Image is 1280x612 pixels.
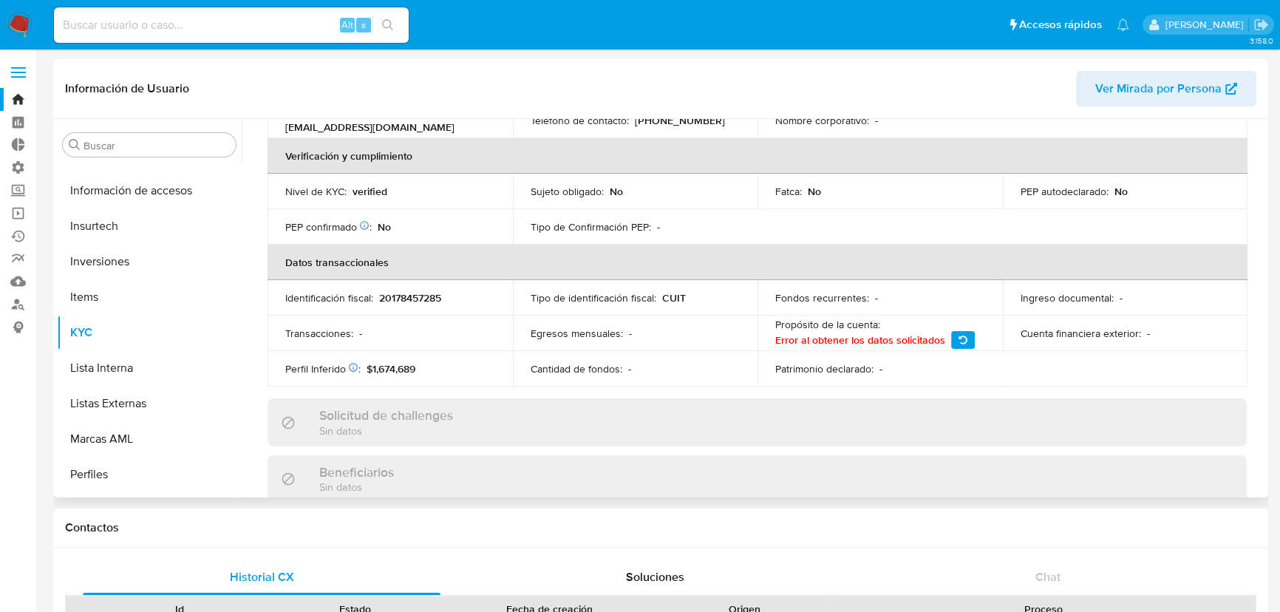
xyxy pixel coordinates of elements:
[1165,18,1248,32] p: eduardo.gimenez@mercadolibre.com
[628,362,631,375] p: -
[1021,185,1109,198] p: PEP autodeclarado :
[879,362,882,375] p: -
[1117,18,1129,31] a: Notificaciones
[1120,291,1123,305] p: -
[531,185,604,198] p: Sujeto obligado :
[57,315,242,350] button: KYC
[359,327,362,340] p: -
[57,421,242,457] button: Marcas AML
[268,138,1247,174] th: Verificación y cumplimiento
[319,424,453,438] p: Sin datos
[775,318,880,331] p: Propósito de la cuenta :
[635,114,725,127] p: [PHONE_NUMBER]
[57,492,242,528] button: Restricciones Nuevo Mundo
[84,139,230,152] input: Buscar
[65,81,189,96] h1: Información de Usuario
[1095,71,1222,106] span: Ver Mirada por Persona
[268,398,1247,446] div: Solicitud de challengesSin datos
[319,407,453,424] h3: Solicitud de challenges
[1076,71,1256,106] button: Ver Mirada por Persona
[341,18,353,32] span: Alt
[775,291,869,305] p: Fondos recurrentes :
[1021,327,1141,340] p: Cuenta financiera exterior :
[285,120,455,134] p: [EMAIL_ADDRESS][DOMAIN_NAME]
[775,185,802,198] p: Fatca :
[1114,185,1128,198] p: No
[1035,568,1061,585] span: Chat
[69,139,81,151] button: Buscar
[319,464,394,480] h3: Beneficiarios
[57,279,242,315] button: Items
[775,362,874,375] p: Patrimonio declarado :
[531,291,656,305] p: Tipo de identificación fiscal :
[531,327,623,340] p: Egresos mensuales :
[875,114,878,127] p: -
[65,520,1256,535] h1: Contactos
[1253,17,1269,33] a: Salir
[531,220,651,234] p: Tipo de Confirmación PEP :
[57,173,242,208] button: Información de accesos
[361,18,366,32] span: s
[57,208,242,244] button: Insurtech
[319,480,394,494] p: Sin datos
[57,386,242,421] button: Listas Externas
[229,568,293,585] span: Historial CX
[285,291,373,305] p: Identificación fiscal :
[875,291,878,305] p: -
[808,185,821,198] p: No
[57,457,242,492] button: Perfiles
[353,185,387,198] p: verified
[54,16,409,35] input: Buscar usuario o caso...
[285,220,372,234] p: PEP confirmado :
[1147,327,1150,340] p: -
[285,327,353,340] p: Transacciones :
[57,244,242,279] button: Inversiones
[285,185,347,198] p: Nivel de KYC :
[1019,17,1102,33] span: Accesos rápidos
[1021,291,1114,305] p: Ingreso documental :
[378,220,391,234] p: No
[531,362,622,375] p: Cantidad de fondos :
[775,114,869,127] p: Nombre corporativo :
[625,568,684,585] span: Soluciones
[629,327,632,340] p: -
[57,350,242,386] button: Lista Interna
[657,220,660,234] p: -
[285,362,361,375] p: Perfil Inferido :
[372,15,403,35] button: search-icon
[531,114,629,127] p: Teléfono de contacto :
[775,333,945,347] span: Error al obtener los datos solicitados
[268,245,1247,280] th: Datos transaccionales
[662,291,686,305] p: CUIT
[379,291,441,305] p: 20178457285
[268,455,1247,503] div: BeneficiariosSin datos
[610,185,623,198] p: No
[367,361,415,376] span: $1,674,689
